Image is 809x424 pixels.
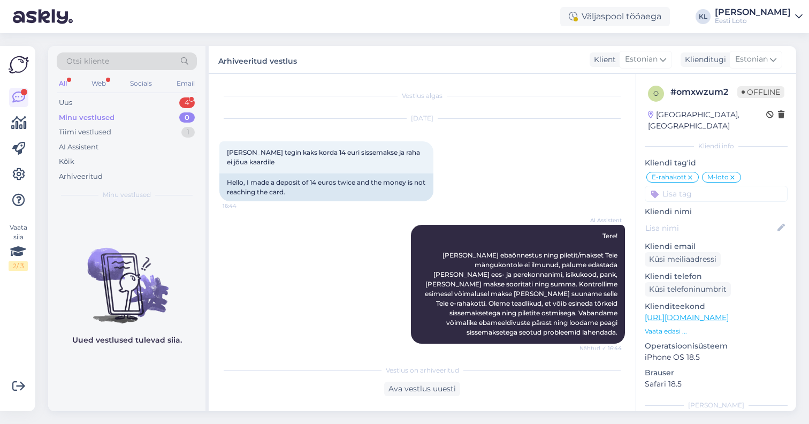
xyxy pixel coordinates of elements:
[648,109,766,132] div: [GEOGRAPHIC_DATA], [GEOGRAPHIC_DATA]
[645,282,731,297] div: Küsi telefoninumbrit
[645,352,788,363] p: iPhone OS 18.5
[735,54,768,65] span: Estonian
[223,202,263,210] span: 16:44
[9,55,29,75] img: Askly Logo
[645,271,788,282] p: Kliendi telefon
[59,112,115,123] div: Minu vestlused
[645,186,788,202] input: Lisa tag
[179,97,195,108] div: 4
[645,252,721,267] div: Küsi meiliaadressi
[645,206,788,217] p: Kliendi nimi
[560,7,670,26] div: Väljaspool tööaega
[715,17,791,25] div: Eesti Loto
[66,56,109,67] span: Otsi kliente
[645,367,788,378] p: Brauser
[645,313,729,322] a: [URL][DOMAIN_NAME]
[9,223,28,271] div: Vaata siia
[645,400,788,410] div: [PERSON_NAME]
[59,127,111,138] div: Tiimi vestlused
[681,54,726,65] div: Klienditugi
[128,77,154,90] div: Socials
[48,229,205,325] img: No chats
[715,8,803,25] a: [PERSON_NAME]Eesti Loto
[219,173,433,201] div: Hello, I made a deposit of 14 euros twice and the money is not reaching the card.
[645,327,788,336] p: Vaata edasi ...
[645,340,788,352] p: Operatsioonisüsteem
[57,77,69,90] div: All
[579,344,622,352] span: Nähtud ✓ 16:44
[181,127,195,138] div: 1
[227,148,422,166] span: [PERSON_NAME] tegin kaks korda 14 euri sissemakse ja raha ei jõua kaardile
[425,232,619,336] span: Tere! [PERSON_NAME] ebaõnnestus ning piletit/makset Teie mängukontole ei ilmunud, palume edastada...
[89,77,108,90] div: Web
[645,301,788,312] p: Klienditeekond
[386,366,459,375] span: Vestlus on arhiveeritud
[59,142,98,153] div: AI Assistent
[645,378,788,390] p: Safari 18.5
[59,171,103,182] div: Arhiveeritud
[645,222,775,234] input: Lisa nimi
[645,241,788,252] p: Kliendi email
[645,157,788,169] p: Kliendi tag'id
[715,8,791,17] div: [PERSON_NAME]
[582,216,622,224] span: AI Assistent
[72,335,182,346] p: Uued vestlused tulevad siia.
[590,54,616,65] div: Klient
[625,54,658,65] span: Estonian
[218,52,297,67] label: Arhiveeritud vestlus
[670,86,737,99] div: # omxwzum2
[174,77,197,90] div: Email
[9,261,28,271] div: 2 / 3
[707,174,729,180] span: M-loto
[652,174,686,180] span: E-rahakott
[59,156,74,167] div: Kõik
[653,89,659,97] span: o
[384,382,460,396] div: Ava vestlus uuesti
[645,141,788,151] div: Kliendi info
[179,112,195,123] div: 0
[59,97,72,108] div: Uus
[103,190,151,200] span: Minu vestlused
[737,86,784,98] span: Offline
[219,91,625,101] div: Vestlus algas
[696,9,711,24] div: KL
[219,113,625,123] div: [DATE]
